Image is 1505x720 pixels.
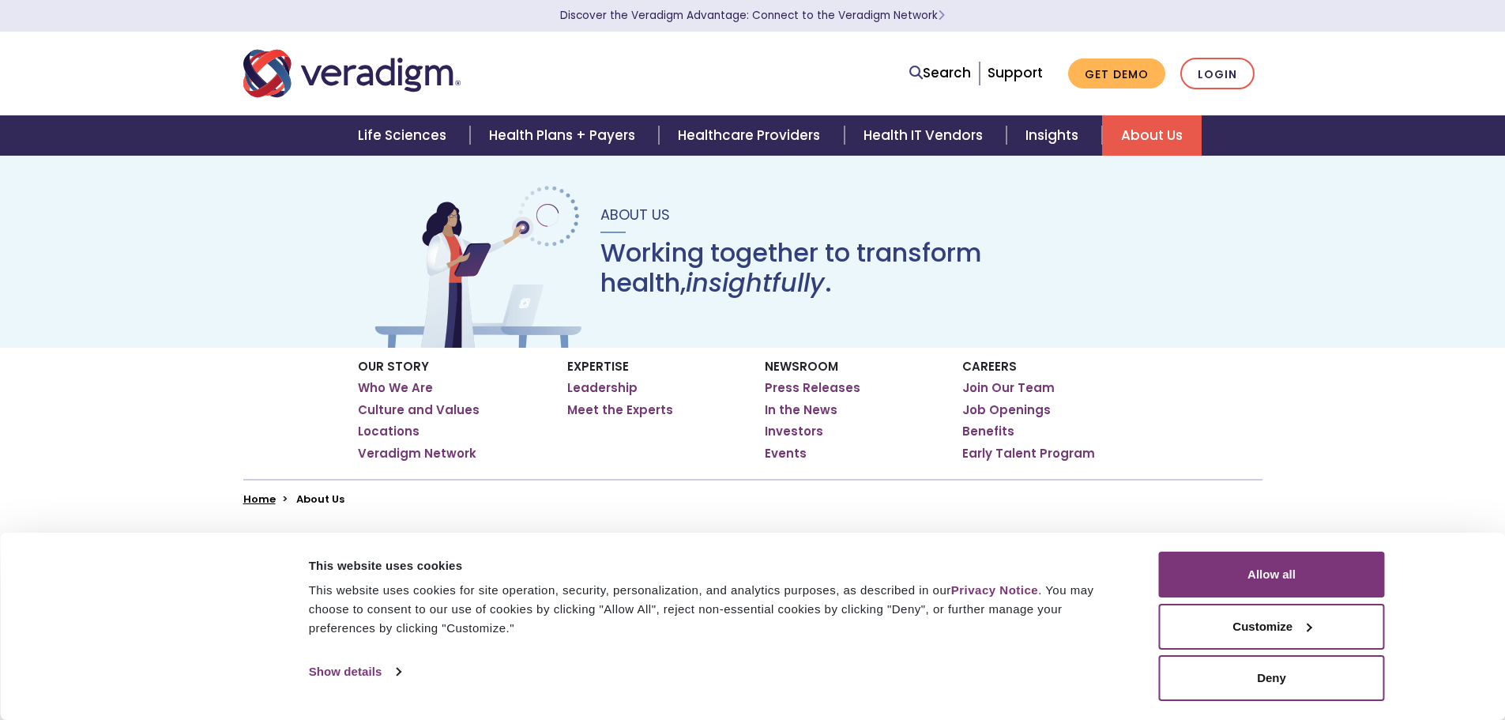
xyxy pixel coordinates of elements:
[600,238,1134,299] h1: Working together to transform health, .
[1102,115,1202,156] a: About Us
[567,402,673,418] a: Meet the Experts
[309,556,1123,575] div: This website uses cookies
[243,47,461,100] img: Veradigm logo
[909,62,971,84] a: Search
[1159,655,1385,701] button: Deny
[358,380,433,396] a: Who We Are
[962,424,1014,439] a: Benefits
[470,115,659,156] a: Health Plans + Payers
[1006,115,1102,156] a: Insights
[1159,604,1385,650] button: Customize
[358,424,420,439] a: Locations
[988,63,1043,82] a: Support
[1068,58,1165,89] a: Get Demo
[1180,58,1255,90] a: Login
[659,115,844,156] a: Healthcare Providers
[358,446,476,462] a: Veradigm Network
[243,492,276,507] a: Home
[309,660,401,684] a: Show details
[686,265,825,300] em: insightfully
[765,402,837,418] a: In the News
[951,583,1038,597] a: Privacy Notice
[962,380,1055,396] a: Join Our Team
[938,8,945,23] span: Learn More
[765,424,823,439] a: Investors
[600,205,670,224] span: About Us
[765,446,807,462] a: Events
[845,115,1006,156] a: Health IT Vendors
[339,115,470,156] a: Life Sciences
[962,402,1051,418] a: Job Openings
[560,8,945,23] a: Discover the Veradigm Advantage: Connect to the Veradigm NetworkLearn More
[1159,552,1385,597] button: Allow all
[309,581,1123,638] div: This website uses cookies for site operation, security, personalization, and analytics purposes, ...
[567,380,638,396] a: Leadership
[358,402,480,418] a: Culture and Values
[765,380,860,396] a: Press Releases
[962,446,1095,462] a: Early Talent Program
